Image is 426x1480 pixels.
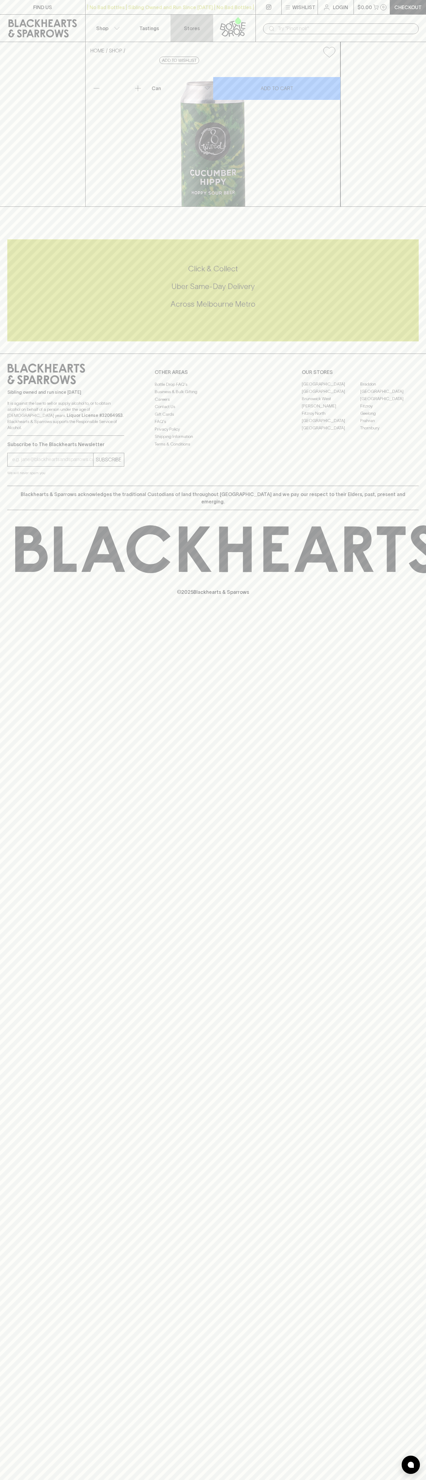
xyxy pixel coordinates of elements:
[155,418,272,425] a: FAQ's
[33,4,52,11] p: FIND US
[278,24,414,33] input: Try "Pinot noir"
[7,441,124,448] p: Subscribe to The Blackhearts Newsletter
[12,491,414,505] p: Blackhearts & Sparrows acknowledges the traditional Custodians of land throughout [GEOGRAPHIC_DAT...
[302,410,360,417] a: Fitzroy North
[171,15,213,42] a: Stores
[67,413,123,418] strong: Liquor License #32064953
[357,4,372,11] p: $0.00
[302,395,360,403] a: Brunswick West
[360,395,419,403] a: [GEOGRAPHIC_DATA]
[96,25,108,32] p: Shop
[159,57,199,64] button: Add to wishlist
[360,403,419,410] a: Fitzroy
[93,453,124,466] button: SUBSCRIBE
[321,44,338,60] button: Add to wishlist
[360,388,419,395] a: [GEOGRAPHIC_DATA]
[302,388,360,395] a: [GEOGRAPHIC_DATA]
[149,82,213,94] div: Can
[90,48,104,53] a: HOME
[96,456,121,463] p: SUBSCRIBE
[408,1462,414,1468] img: bubble-icon
[394,4,422,11] p: Checkout
[12,455,93,464] input: e.g. jane@blackheartsandsparrows.com.au
[292,4,315,11] p: Wishlist
[7,299,419,309] h5: Across Melbourne Metro
[302,368,419,376] p: OUR STORES
[155,433,272,440] a: Shipping Information
[155,388,272,396] a: Business & Bulk Gifting
[302,381,360,388] a: [GEOGRAPHIC_DATA]
[155,411,272,418] a: Gift Cards
[86,15,128,42] button: Shop
[155,425,272,433] a: Privacy Policy
[155,440,272,448] a: Terms & Conditions
[360,417,419,425] a: Prahran
[7,389,124,395] p: Sibling owned and run since [DATE]
[86,62,340,206] img: 50504.png
[155,381,272,388] a: Bottle Drop FAQ's
[213,77,340,100] button: ADD TO CART
[261,85,293,92] p: ADD TO CART
[302,417,360,425] a: [GEOGRAPHIC_DATA]
[7,239,419,341] div: Call to action block
[155,368,272,376] p: OTHER AREAS
[184,25,200,32] p: Stores
[155,403,272,411] a: Contact Us
[109,48,122,53] a: SHOP
[155,396,272,403] a: Careers
[360,425,419,432] a: Thornbury
[7,264,419,274] h5: Click & Collect
[139,25,159,32] p: Tastings
[7,281,419,291] h5: Uber Same-Day Delivery
[382,5,385,9] p: 0
[152,85,161,92] p: Can
[360,410,419,417] a: Geelong
[302,403,360,410] a: [PERSON_NAME]
[360,381,419,388] a: Braddon
[302,425,360,432] a: [GEOGRAPHIC_DATA]
[7,400,124,431] p: It is against the law to sell or supply alcohol to, or to obtain alcohol on behalf of a person un...
[7,470,124,476] p: We will never spam you
[128,15,171,42] a: Tastings
[333,4,348,11] p: Login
